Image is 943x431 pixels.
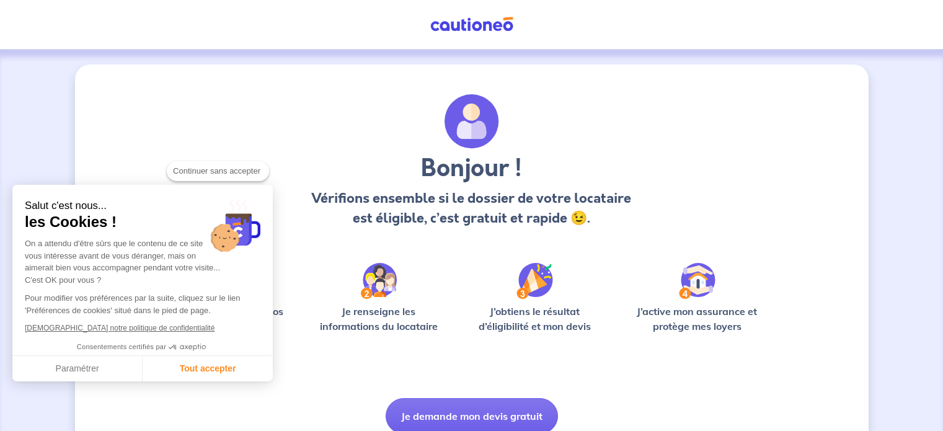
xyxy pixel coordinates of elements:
p: J’obtiens le résultat d’éligibilité et mon devis [465,304,605,334]
button: Tout accepter [143,356,273,382]
p: Je renseigne les informations du locataire [312,304,446,334]
button: Consentements certifiés par [71,339,215,355]
p: J’active mon assurance et protège mes loyers [625,304,769,334]
small: Salut c'est nous... [25,200,260,213]
img: /static/c0a346edaed446bb123850d2d04ad552/Step-2.svg [361,263,397,299]
p: Vérifions ensemble si le dossier de votre locataire est éligible, c’est gratuit et rapide 😉. [308,189,635,228]
div: On a attendu d'être sûrs que le contenu de ce site vous intéresse avant de vous déranger, mais on... [25,238,260,286]
img: archivate [445,94,499,149]
p: Pour modifier vos préférences par la suite, cliquez sur le lien 'Préférences de cookies' situé da... [25,292,260,316]
h3: Bonjour ! [308,154,635,184]
a: [DEMOGRAPHIC_DATA] notre politique de confidentialité [25,324,215,332]
span: Consentements certifiés par [77,344,166,350]
span: les Cookies ! [25,213,260,231]
img: Cautioneo [425,17,518,32]
svg: Axeptio [169,329,206,366]
button: Paramétrer [12,356,143,382]
img: /static/f3e743aab9439237c3e2196e4328bba9/Step-3.svg [516,263,553,299]
img: /static/bfff1cf634d835d9112899e6a3df1a5d/Step-4.svg [679,263,715,299]
button: Continuer sans accepter [167,161,269,181]
span: Continuer sans accepter [173,165,263,177]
